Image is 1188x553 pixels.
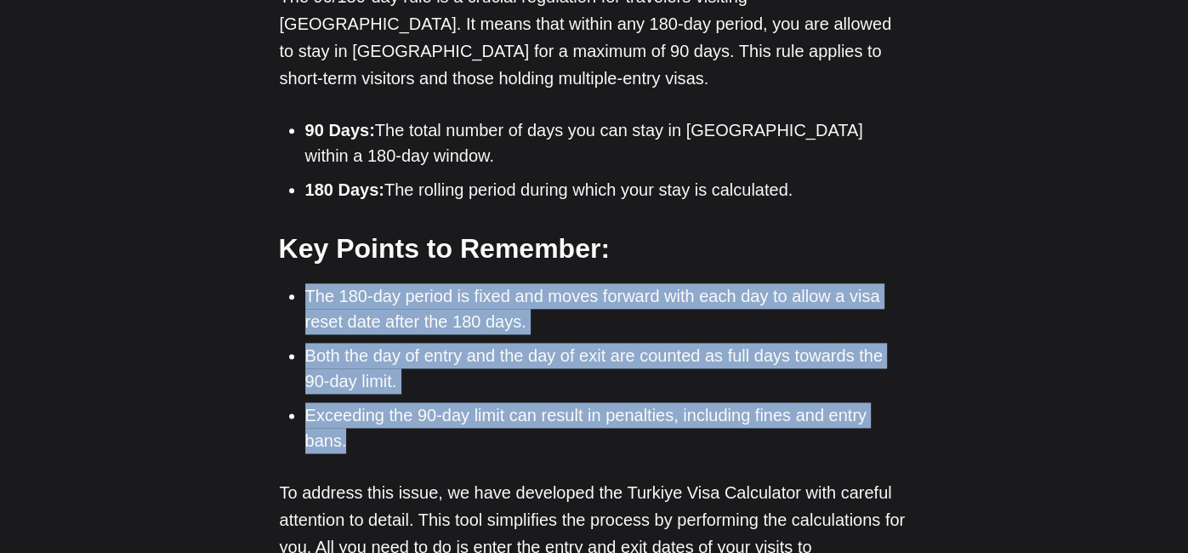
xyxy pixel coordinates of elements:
li: Both the day of entry and the day of exit are counted as full days towards the 90-day limit. [305,343,909,394]
li: The 180-day period is fixed and moves forward with each day to allow a visa reset date after the ... [305,283,909,334]
h3: Key Points to Remember: [279,230,908,268]
li: Exceeding the 90-day limit can result in penalties, including fines and entry bans. [305,402,909,453]
strong: 90 Days: [305,121,375,140]
li: The total number of days you can stay in [GEOGRAPHIC_DATA] within a 180-day window. [305,117,909,168]
li: The rolling period during which your stay is calculated. [305,177,909,202]
strong: 180 Days: [305,180,384,199]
